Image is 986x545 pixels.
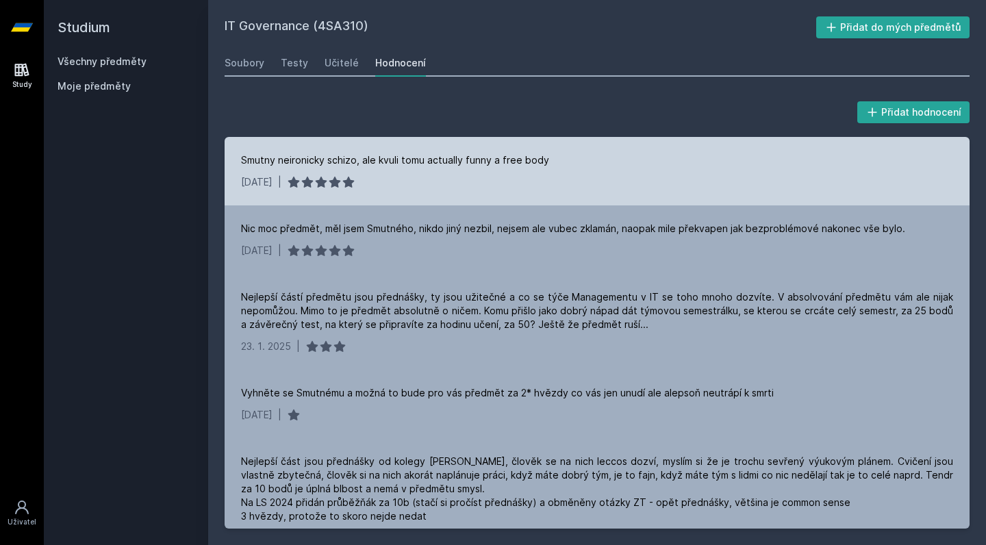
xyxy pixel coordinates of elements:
div: Smutny neironicky schizo, ale kvuli tomu actually funny a free body [241,153,549,167]
div: Vyhněte se Smutnému a možná to bude pro vás předmět za 2* hvězdy co vás jen unudí ale alepsoň neu... [241,386,774,400]
a: Učitelé [325,49,359,77]
a: Hodnocení [375,49,426,77]
div: [DATE] [241,175,273,189]
div: Uživatel [8,517,36,527]
div: | [296,340,300,353]
a: Soubory [225,49,264,77]
div: [DATE] [241,408,273,422]
a: Testy [281,49,308,77]
div: | [278,175,281,189]
div: Testy [281,56,308,70]
div: Učitelé [325,56,359,70]
div: Nic moc předmět, měl jsem Smutného, nikdo jiný nezbil, nejsem ale vubec zklamán, naopak mile přek... [241,222,905,236]
a: Všechny předměty [58,55,147,67]
div: Soubory [225,56,264,70]
a: Study [3,55,41,97]
div: | [278,408,281,422]
div: Nejlepší částí předmětu jsou přednášky, ty jsou užitečné a co se týče Managementu v IT se toho mn... [241,290,953,331]
div: | [278,244,281,257]
button: Přidat hodnocení [857,101,970,123]
button: Přidat do mých předmětů [816,16,970,38]
span: Moje předměty [58,79,131,93]
div: Nejlepší část jsou přednášky od kolegy [PERSON_NAME], člověk se na nich leccos dozví, myslím si ž... [241,455,953,523]
div: Study [12,79,32,90]
div: 23. 1. 2025 [241,340,291,353]
div: Hodnocení [375,56,426,70]
div: [DATE] [241,244,273,257]
a: Uživatel [3,492,41,534]
h2: IT Governance (4SA310) [225,16,816,38]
